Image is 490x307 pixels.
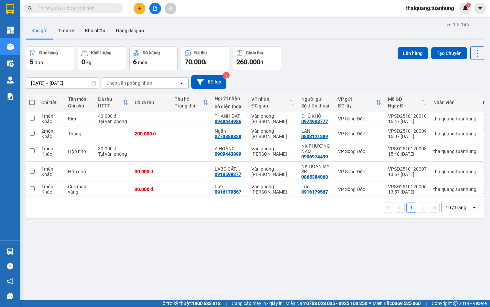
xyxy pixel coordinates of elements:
button: Kho nhận [80,23,111,39]
img: warehouse-icon [7,248,14,255]
button: caret-down [474,3,486,14]
div: Khối lượng [91,51,111,55]
strong: 0708 023 035 - 0935 103 250 [306,301,367,306]
div: Mã GD [388,96,421,102]
div: VP Sông Đốc [338,169,381,174]
div: Thu hộ [175,96,203,102]
div: NK PHƯƠNG NAM [301,143,331,154]
div: 1 món [41,184,61,189]
span: caret-down [477,5,483,11]
button: Kho gửi [26,23,53,39]
div: 30.000 đ [135,169,168,174]
div: Thùng [68,131,91,136]
span: plus [137,6,142,11]
span: 0 [81,58,85,66]
div: Người nhận [215,96,245,101]
div: CHÚ KHÔI [301,113,331,119]
span: 260.000 [236,58,260,66]
img: warehouse-icon [7,60,14,67]
div: NK HOÀN MỸ SĐ [301,164,331,174]
button: Bộ lọc [191,75,226,89]
div: VP Sông Đốc [338,116,381,121]
th: Toggle SortBy [248,94,298,111]
div: thaiquang.tuanhung [433,169,476,174]
svg: open [179,80,184,86]
div: Lực [215,184,245,189]
div: VPSĐ2510120010 [388,113,427,119]
span: món [138,60,147,65]
div: Trạng thái [175,103,203,108]
div: Tại văn phòng [98,119,128,124]
div: 0865384068 [301,174,328,180]
span: notification [7,278,13,284]
div: LANH [301,128,331,134]
span: Cung cấp máy in - giấy in: [232,300,284,307]
th: Toggle SortBy [171,94,211,111]
div: THÀNH ĐẠT [215,113,245,119]
div: Tên món [68,96,91,102]
span: search [28,6,32,11]
img: warehouse-icon [7,77,14,83]
div: VP nhận [251,96,289,102]
div: 0916179567 [215,189,241,195]
div: VPSĐ2510120006 [388,184,427,189]
strong: 0369 525 060 [392,301,421,306]
div: Người gửi [301,96,331,102]
div: 30.000 đ [98,146,128,151]
div: A HOÀNG [215,146,245,151]
sup: 1 [466,3,471,8]
span: copyright [453,301,458,306]
span: | [226,300,227,307]
span: message [7,293,13,299]
div: 0773888838 [215,134,241,139]
div: 0919598277 [215,172,241,177]
div: Hộp nhỏ [68,149,91,154]
div: Văn phòng [PERSON_NAME] [251,128,295,139]
div: 1 món [41,113,61,119]
div: 200.000 đ [135,131,168,136]
div: VP Sông Đốc [338,149,381,154]
img: dashboard-icon [7,27,14,34]
svg: open [472,205,477,210]
img: warehouse-icon [7,43,14,50]
div: thaiquang.tuanhung [433,149,476,154]
span: ... [236,166,240,172]
div: LABO CÁT TƯỜNG [215,166,245,172]
button: Lên hàng [398,47,428,59]
div: Văn phòng [PERSON_NAME] [251,146,295,157]
span: aim [168,6,173,11]
div: 0909443899 [215,151,241,157]
div: Văn phòng [PERSON_NAME] [251,166,295,177]
span: Hỗ trợ kỹ thuật: [159,300,221,307]
div: 0906974499 [301,154,328,159]
div: 40.000 đ [98,113,128,119]
div: Nhân viên [433,100,476,105]
span: đơn [35,60,43,65]
div: 16:47 [DATE] [388,119,427,124]
div: 16:07 [DATE] [388,134,427,139]
div: Khác [41,189,61,195]
div: Chi tiết [41,100,61,105]
div: 10 / trang [446,204,466,211]
div: 1 món [41,166,61,172]
span: đ [205,60,208,65]
img: logo-vxr [6,4,14,14]
div: 13:57 [DATE] [388,189,427,195]
div: 1 món [41,146,61,151]
img: solution-icon [7,93,14,100]
div: HTTT [98,103,123,108]
div: Văn phòng [PERSON_NAME] [251,113,295,124]
div: ver 1.8.146 [447,21,469,28]
strong: 1900 633 818 [192,301,221,306]
div: 15:48 [DATE] [388,151,427,157]
button: Đã thu70.000đ [181,46,229,70]
div: Khác [41,119,61,124]
span: 1 [467,3,469,8]
sup: 2 [223,72,230,78]
input: Select a date range. [26,78,99,88]
span: question-circle [7,263,13,269]
div: ĐC lấy [338,103,376,108]
span: Miền Bắc [373,300,421,307]
div: Số điện thoại [301,103,331,108]
button: Chưa thu260.000đ [233,46,281,70]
